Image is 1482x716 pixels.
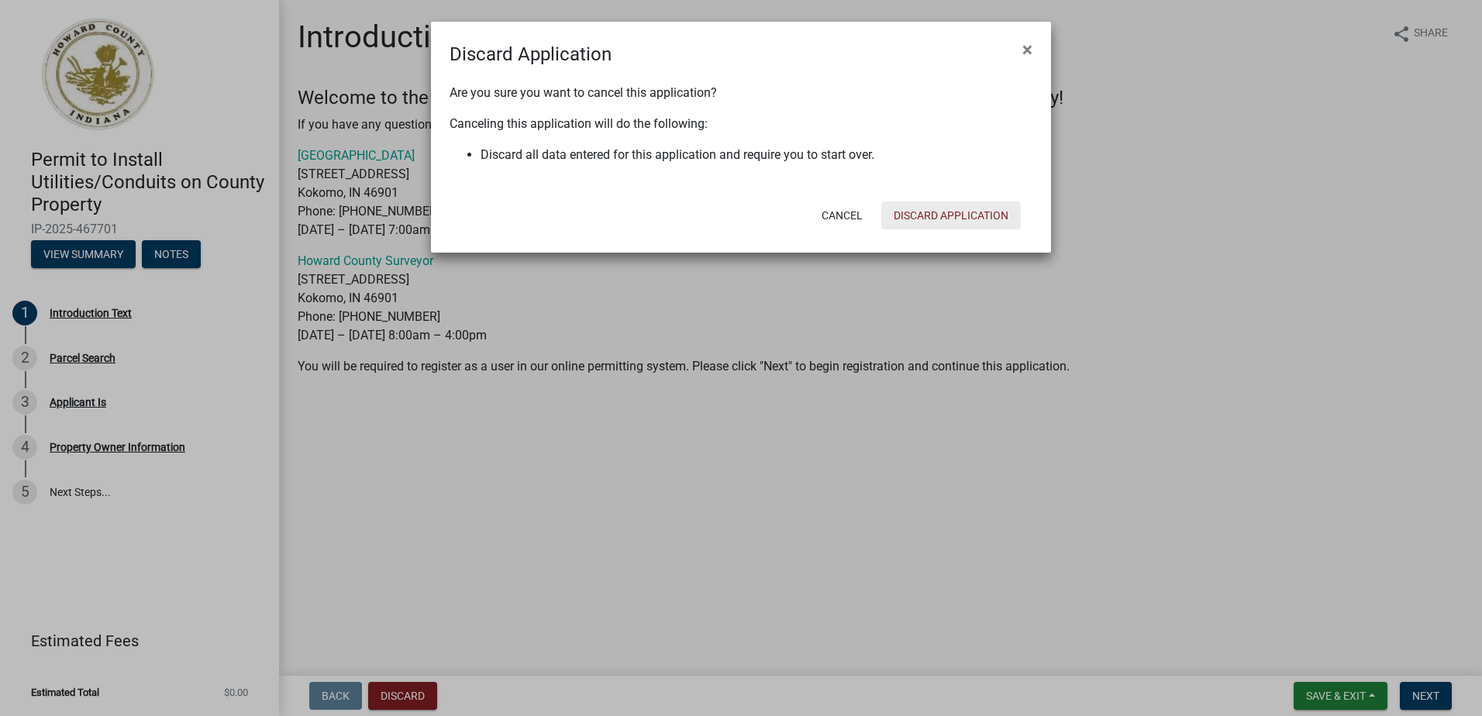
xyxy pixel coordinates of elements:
h4: Discard Application [450,40,612,68]
button: Discard Application [881,201,1021,229]
li: Discard all data entered for this application and require you to start over. [481,146,1032,164]
p: Canceling this application will do the following: [450,115,1032,133]
button: Cancel [809,201,875,229]
span: × [1022,39,1032,60]
p: Are you sure you want to cancel this application? [450,84,1032,102]
button: Close [1010,28,1045,71]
